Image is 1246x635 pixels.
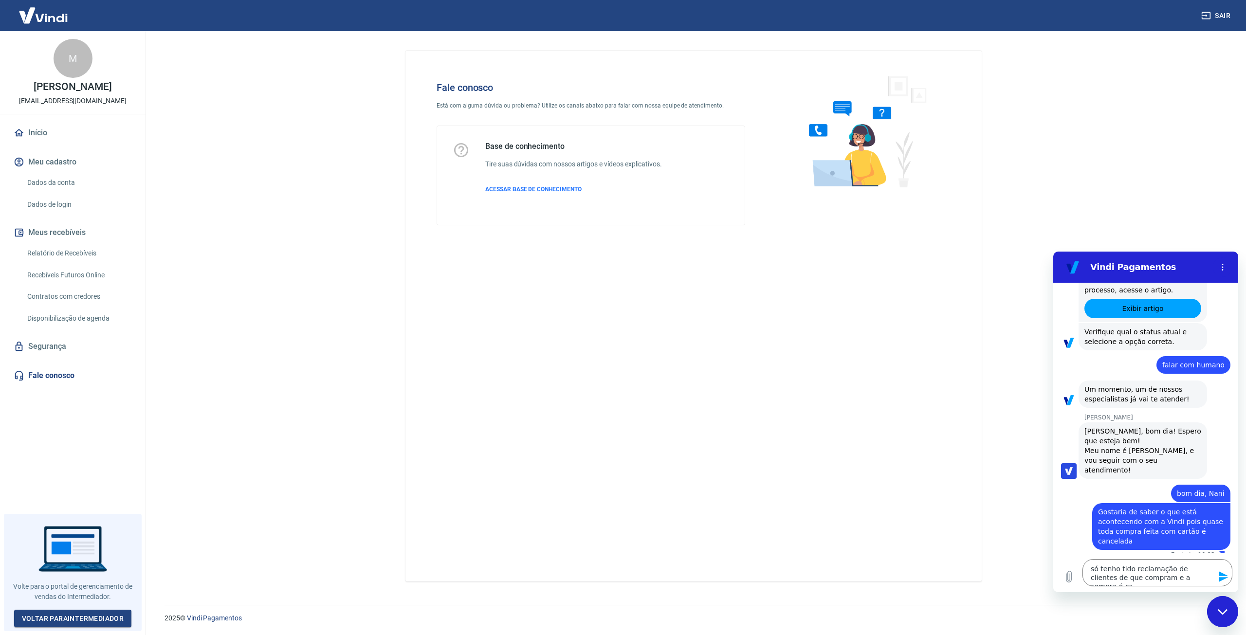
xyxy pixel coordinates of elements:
p: 2025 © [165,613,1223,623]
a: Relatório de Recebíveis [23,243,134,263]
p: [PERSON_NAME] [34,82,111,92]
a: Início [12,122,134,144]
h6: Tire suas dúvidas com nossos artigos e vídeos explicativos. [485,159,662,169]
a: Disponibilização de agenda [23,308,134,328]
a: Dados da conta [23,173,134,193]
h5: Base de conhecimento [485,142,662,151]
a: Vindi Pagamentos [187,614,242,622]
p: [EMAIL_ADDRESS][DOMAIN_NAME] [19,96,127,106]
span: ACESSAR BASE DE CONHECIMENTO [485,186,582,193]
a: Dados de login [23,195,134,215]
button: Meus recebíveis [12,222,134,243]
a: Voltar paraIntermediador [14,610,132,628]
h4: Fale conosco [437,82,745,93]
iframe: Janela de mensagens [1053,252,1238,592]
button: Meu cadastro [12,151,134,173]
a: ACESSAR BASE DE CONHECIMENTO [485,185,662,194]
a: Fale conosco [12,365,134,386]
iframe: Botão para abrir a janela de mensagens, conversa em andamento [1207,596,1238,627]
a: Segurança [12,336,134,357]
a: Contratos com credores [23,287,134,307]
div: M [54,39,92,78]
img: Vindi [12,0,75,30]
a: Recebíveis Futuros Online [23,265,134,285]
p: Está com alguma dúvida ou problema? Utilize os canais abaixo para falar com nossa equipe de atend... [437,101,745,110]
img: Fale conosco [789,66,937,196]
button: Sair [1199,7,1234,25]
